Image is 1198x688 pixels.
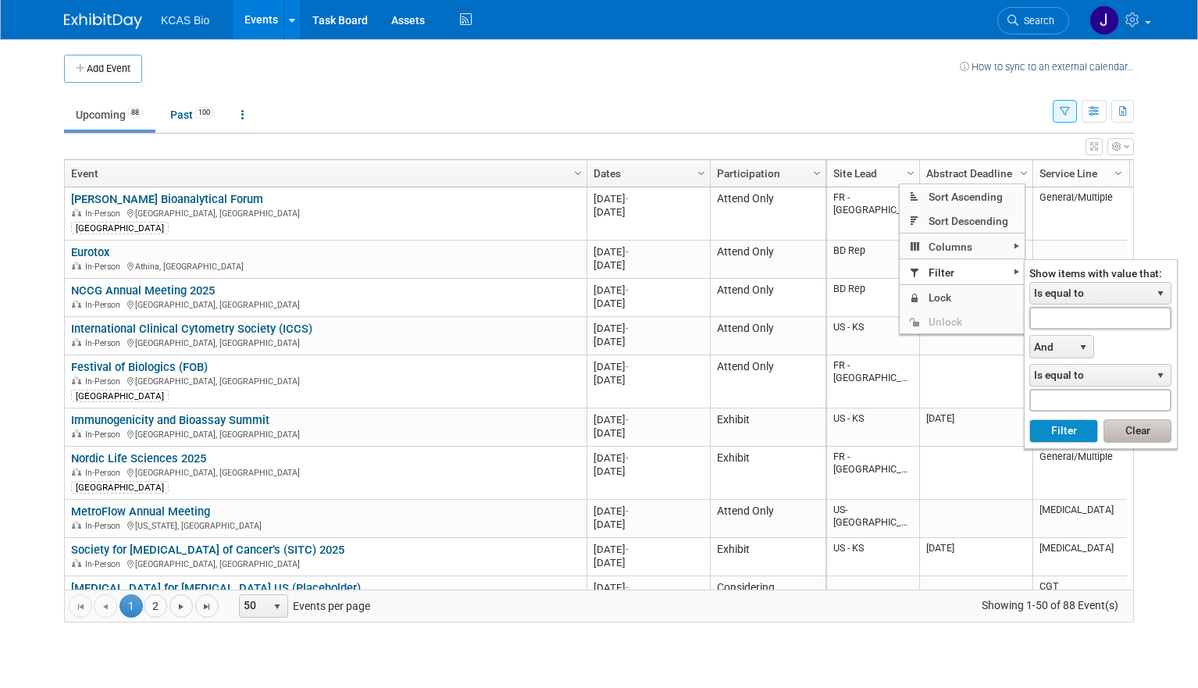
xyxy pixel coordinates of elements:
div: Athina, [GEOGRAPHIC_DATA] [71,259,579,273]
div: [GEOGRAPHIC_DATA] [71,481,169,494]
a: Column Settings [570,160,587,184]
td: Attend Only [710,279,825,317]
span: - [626,414,629,426]
div: [DATE] [594,258,703,272]
span: Column Settings [811,167,823,180]
a: Festival of Biologics (FOB) [71,360,208,374]
td: US- [GEOGRAPHIC_DATA] [827,500,919,538]
td: Attend Only [710,241,825,279]
img: In-Person Event [72,521,81,529]
div: [GEOGRAPHIC_DATA] [71,390,169,402]
a: How to sync to an external calendar... [960,61,1134,73]
span: - [626,452,629,464]
span: 88 [127,107,144,119]
img: ExhibitDay [64,13,142,29]
a: [MEDICAL_DATA] for [MEDICAL_DATA] US (Placeholder) [71,581,361,595]
img: In-Person Event [72,300,81,308]
span: Unlock [900,309,1025,333]
td: US - KS [827,317,919,355]
td: Attend Only [710,355,825,408]
td: US - KS [827,408,919,447]
span: And [1030,336,1073,358]
img: In-Person Event [72,559,81,567]
span: Column Settings [904,167,917,180]
td: [DATE] [919,408,1032,447]
span: Go to the first page [74,601,87,613]
div: [US_STATE], [GEOGRAPHIC_DATA] [71,519,579,532]
td: Attend Only [710,187,825,241]
span: In-Person [85,262,125,272]
a: Society for [MEDICAL_DATA] of Cancer’s (SITC) 2025 [71,543,344,557]
div: [DATE] [594,543,703,556]
span: In-Person [85,338,125,348]
div: [GEOGRAPHIC_DATA], [GEOGRAPHIC_DATA] [71,206,579,219]
div: [GEOGRAPHIC_DATA], [GEOGRAPHIC_DATA] [71,427,579,440]
span: In-Person [85,209,125,219]
img: In-Person Event [72,338,81,346]
span: - [626,284,629,296]
a: NCCG Annual Meeting 2025 [71,283,215,298]
a: Service Line [1039,160,1117,187]
td: US - KS [827,538,919,576]
span: - [626,361,629,373]
td: CGT [1032,576,1127,629]
a: Column Settings [809,160,826,184]
span: Column Settings [1112,167,1125,180]
span: 1 [119,594,143,618]
div: [DATE] [594,360,703,373]
span: Go to the previous page [99,601,112,613]
span: Column Settings [572,167,584,180]
td: General/Multiple [1032,447,1127,500]
a: Past100 [159,100,226,130]
a: Dates [594,160,700,187]
img: Jason Hannah [1089,5,1119,35]
div: [GEOGRAPHIC_DATA], [GEOGRAPHIC_DATA] [71,465,579,479]
td: Attend Only [710,500,825,538]
span: In-Person [85,521,125,531]
span: In-Person [85,300,125,310]
span: - [626,323,629,334]
a: [PERSON_NAME] Bioanalytical Forum [71,192,263,206]
a: Go to the previous page [94,594,117,618]
span: - [626,544,629,555]
a: Event [71,160,576,187]
a: Participation [717,160,815,187]
a: MetroFlow Annual Meeting [71,504,210,519]
span: In-Person [85,376,125,387]
td: General/Multiple [1032,187,1127,241]
span: Is equal to [1030,283,1150,305]
td: FR - [GEOGRAPHIC_DATA] [827,187,919,241]
span: Is equal to [1030,365,1150,387]
a: Upcoming88 [64,100,155,130]
td: BD Rep [827,241,919,279]
td: Exhibit [710,408,825,447]
span: Search [1018,15,1054,27]
span: 50 [240,595,266,617]
a: Go to the first page [69,594,92,618]
a: Go to the last page [195,594,219,618]
a: Column Settings [693,160,711,184]
div: [DATE] [594,245,703,258]
span: Column Settings [1018,167,1030,180]
td: Attend Only [710,317,825,355]
td: Exhibit [710,447,825,500]
div: [DATE] [594,335,703,348]
td: Exhibit [710,538,825,576]
div: [DATE] [594,426,703,440]
a: Column Settings [1016,160,1033,184]
div: [DATE] [594,518,703,531]
div: [GEOGRAPHIC_DATA], [GEOGRAPHIC_DATA] [71,298,579,311]
td: Considering [710,576,825,629]
div: [DATE] [594,283,703,297]
div: [DATE] [594,192,703,205]
div: [DATE] [594,556,703,569]
td: [DATE] [919,538,1032,576]
span: Showing 1-50 of 88 Event(s) [968,594,1133,616]
a: Abstract Deadline [926,160,1022,187]
span: Lock [900,286,1025,310]
span: KCAS Bio [161,14,209,27]
div: [DATE] [594,297,703,310]
td: FR - [GEOGRAPHIC_DATA] [827,447,919,500]
button: Add Event [64,55,142,83]
img: In-Person Event [72,376,81,384]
